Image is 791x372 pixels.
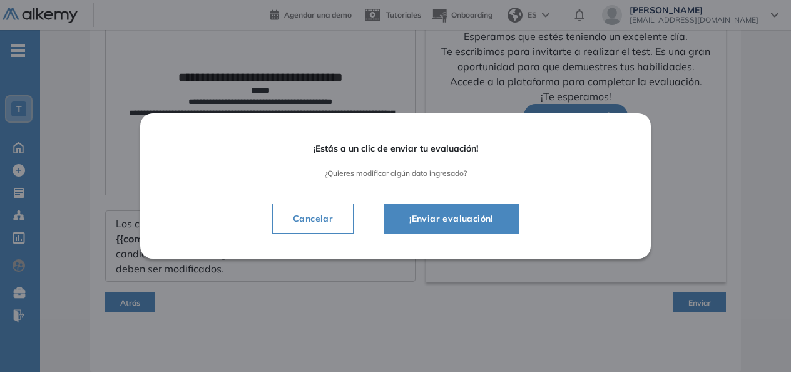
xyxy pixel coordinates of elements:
[175,143,616,154] span: ¡Estás a un clic de enviar tu evaluación!
[283,211,343,226] span: Cancelar
[384,204,519,234] button: ¡Enviar evaluación!
[399,211,503,226] span: ¡Enviar evaluación!
[272,204,354,234] button: Cancelar
[175,169,616,178] span: ¿Quieres modificar algún dato ingresado?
